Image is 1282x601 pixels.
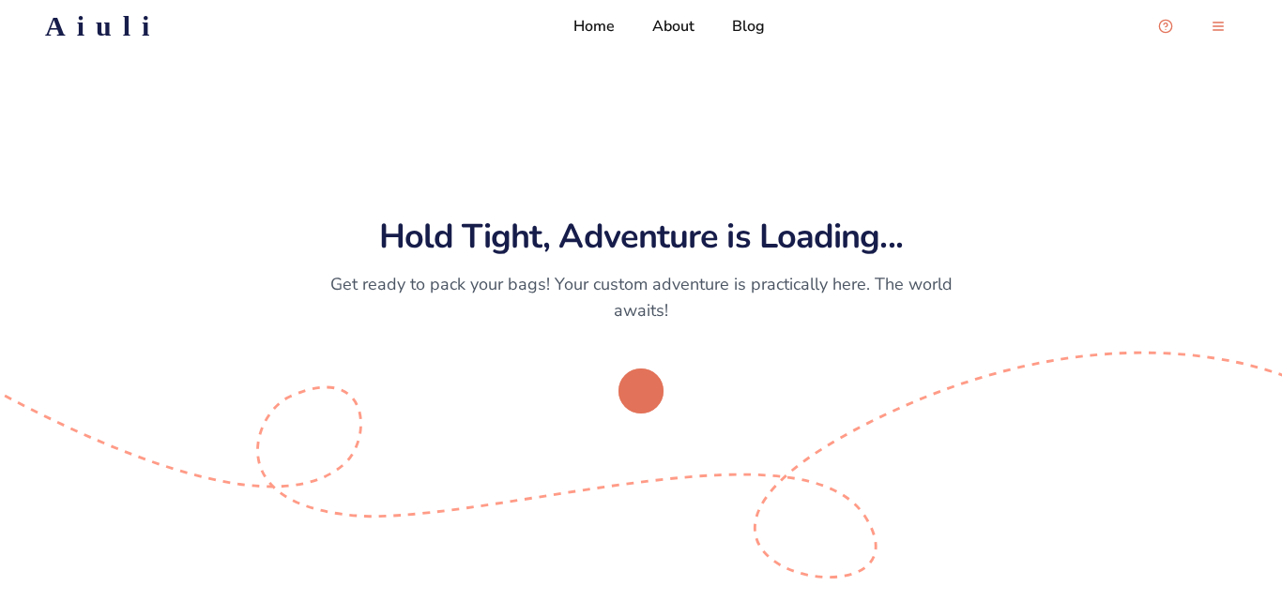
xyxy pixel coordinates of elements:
[45,9,160,43] h2: Aiuli
[15,9,191,43] a: Aiuli
[573,15,615,38] a: Home
[732,15,765,38] a: Blog
[1199,8,1237,45] button: menu-button
[1147,8,1184,45] button: Open support chat
[652,15,694,38] a: About
[326,218,956,256] h1: Hold Tight, Adventure is Loading...
[326,271,956,323] p: Get ready to pack your bags! Your custom adventure is practically here. The world awaits!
